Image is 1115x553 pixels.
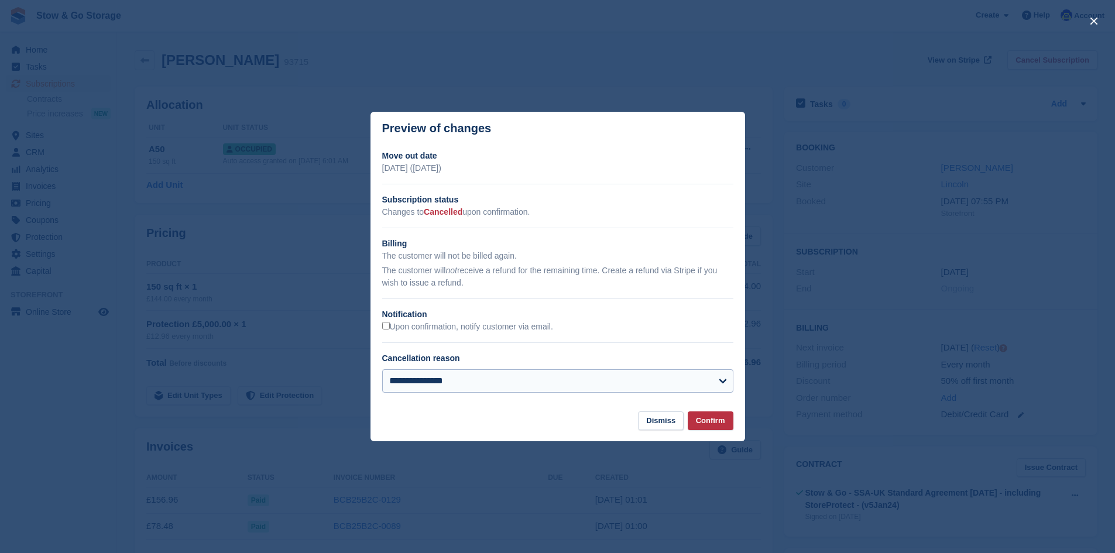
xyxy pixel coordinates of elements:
[382,322,390,329] input: Upon confirmation, notify customer via email.
[1085,12,1103,30] button: close
[424,207,462,217] span: Cancelled
[382,122,492,135] p: Preview of changes
[382,308,733,321] h2: Notification
[382,250,733,262] p: The customer will not be billed again.
[382,150,733,162] h2: Move out date
[382,265,733,289] p: The customer will receive a refund for the remaining time. Create a refund via Stripe if you wish...
[382,162,733,174] p: [DATE] ([DATE])
[445,266,457,275] em: not
[688,411,733,431] button: Confirm
[382,238,733,250] h2: Billing
[382,322,553,332] label: Upon confirmation, notify customer via email.
[382,206,733,218] p: Changes to upon confirmation.
[382,194,733,206] h2: Subscription status
[382,353,460,363] label: Cancellation reason
[638,411,684,431] button: Dismiss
